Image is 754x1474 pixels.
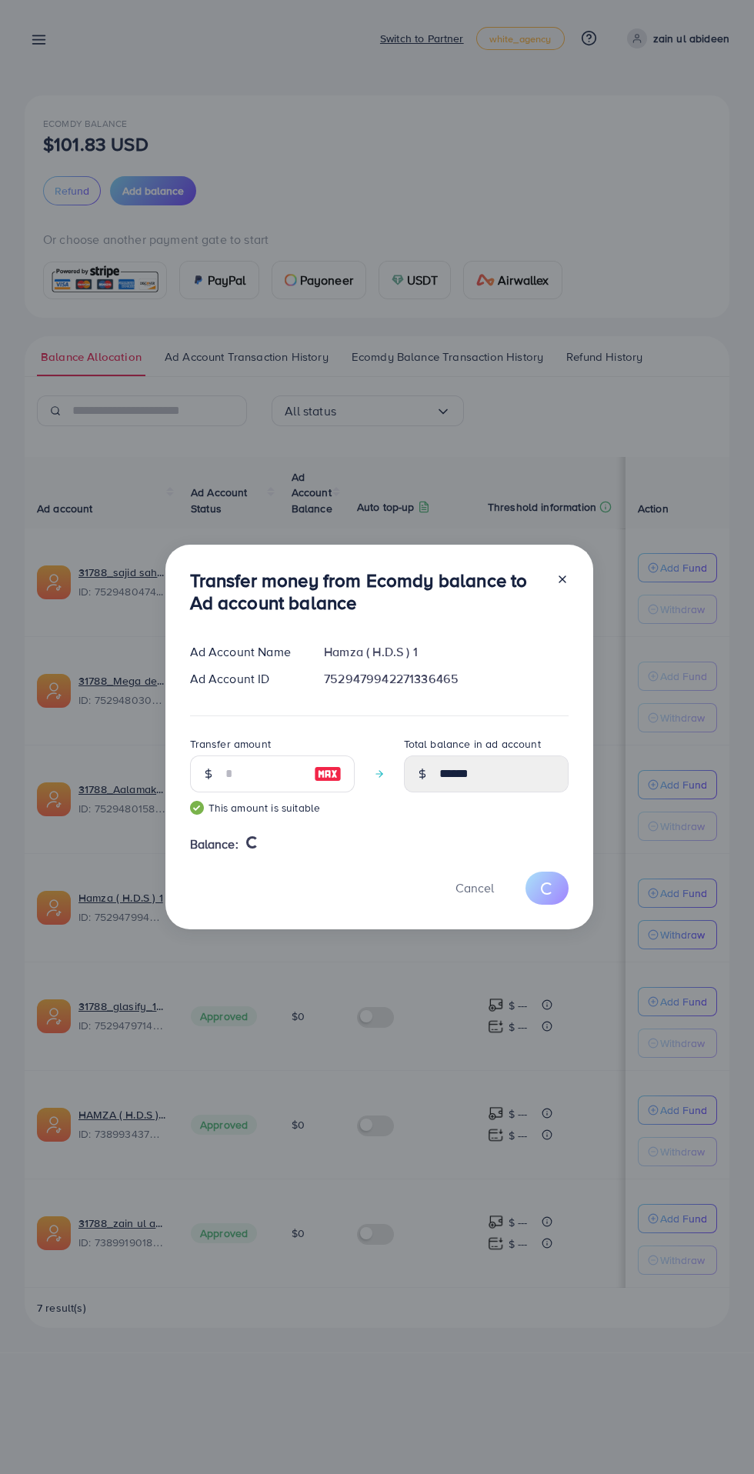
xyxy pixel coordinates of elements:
[178,643,312,661] div: Ad Account Name
[190,800,355,815] small: This amount is suitable
[190,736,271,752] label: Transfer amount
[312,643,580,661] div: Hamza ( H.D.S ) 1
[190,835,239,853] span: Balance:
[190,569,544,614] h3: Transfer money from Ecomdy balance to Ad account balance
[190,801,204,815] img: guide
[404,736,541,752] label: Total balance in ad account
[455,879,494,896] span: Cancel
[314,765,342,783] img: image
[312,670,580,688] div: 7529479942271336465
[436,872,513,905] button: Cancel
[178,670,312,688] div: Ad Account ID
[689,1405,742,1462] iframe: Chat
